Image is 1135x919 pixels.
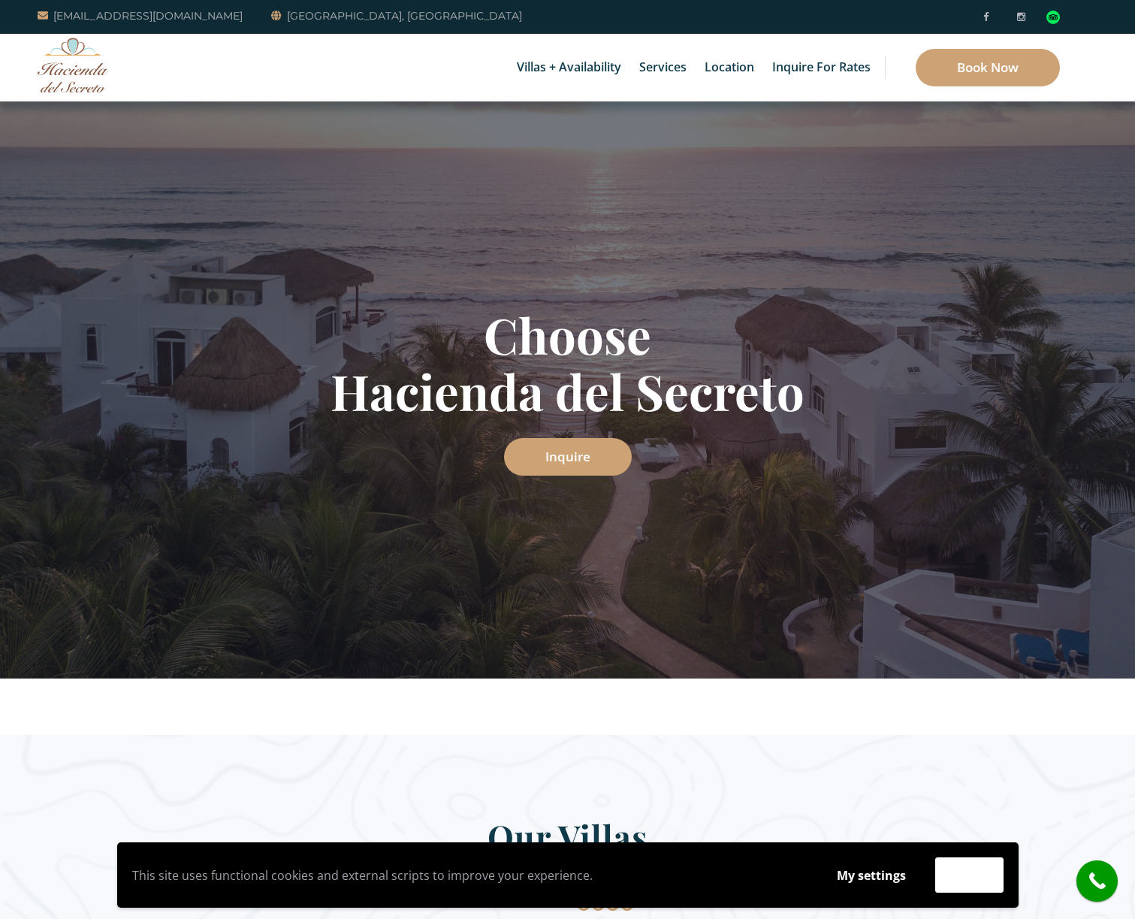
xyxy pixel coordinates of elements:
[1080,864,1114,898] i: call
[823,858,920,893] button: My settings
[632,34,694,101] a: Services
[1076,860,1118,902] a: call
[1046,11,1060,24] div: Read traveler reviews on Tripadvisor
[509,34,629,101] a: Villas + Availability
[916,49,1060,86] a: Book Now
[271,7,522,25] a: [GEOGRAPHIC_DATA], [GEOGRAPHIC_DATA]
[38,38,109,92] img: Awesome Logo
[128,815,1007,867] h2: Our Villas
[765,34,878,101] a: Inquire for Rates
[132,864,807,887] p: This site uses functional cookies and external scripts to improve your experience.
[935,857,1004,893] button: Accept
[697,34,762,101] a: Location
[1046,11,1060,24] img: Tripadvisor_logomark.svg
[38,7,243,25] a: [EMAIL_ADDRESS][DOMAIN_NAME]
